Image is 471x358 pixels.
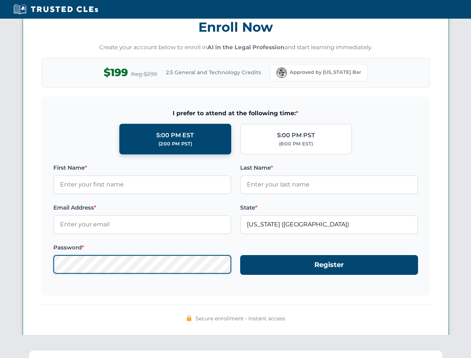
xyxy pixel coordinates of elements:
[277,131,315,140] div: 5:00 PM PST
[53,215,231,234] input: Enter your email
[53,175,231,194] input: Enter your first name
[41,43,430,52] p: Create your account below to enroll in and start learning immediately.
[156,131,194,140] div: 5:00 PM EST
[53,109,418,118] span: I prefer to attend at the following time:
[240,215,418,234] input: Florida (FL)
[166,68,261,76] span: 2.5 General and Technology Credits
[186,315,192,321] img: 🔒
[131,70,157,79] span: Reg $299
[279,140,313,148] div: (8:00 PM EST)
[53,163,231,172] label: First Name
[290,69,361,76] span: Approved by [US_STATE] Bar
[104,64,128,81] span: $199
[240,203,418,212] label: State
[207,44,285,51] strong: AI in the Legal Profession
[158,140,192,148] div: (2:00 PM PST)
[41,15,430,39] h3: Enroll Now
[53,243,231,252] label: Password
[11,4,100,15] img: Trusted CLEs
[276,67,287,78] img: Florida Bar
[240,163,418,172] label: Last Name
[240,255,418,275] button: Register
[240,175,418,194] input: Enter your last name
[53,203,231,212] label: Email Address
[195,314,285,323] span: Secure enrollment • Instant access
